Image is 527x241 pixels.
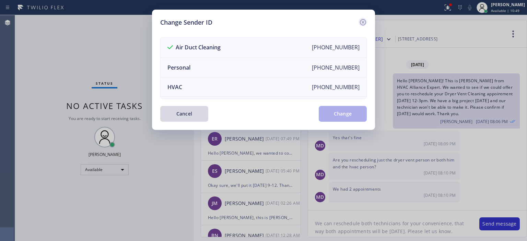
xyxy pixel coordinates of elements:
h5: Change Sender ID [160,18,212,27]
button: Change [319,106,367,122]
button: Cancel [160,106,208,122]
div: Air Duct Cleaning [167,44,221,52]
div: [PHONE_NUMBER] [312,44,360,52]
div: [PHONE_NUMBER] [312,83,360,91]
div: [PHONE_NUMBER] [312,64,360,71]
